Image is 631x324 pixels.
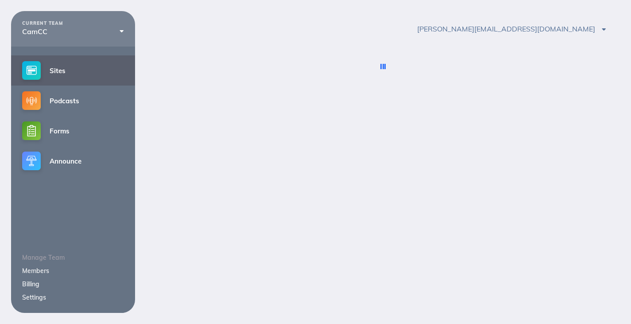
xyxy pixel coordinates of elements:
a: Announce [11,146,135,176]
a: Billing [22,280,39,288]
span: Manage Team [22,254,65,262]
a: Settings [22,293,46,301]
span: [PERSON_NAME][EMAIL_ADDRESS][DOMAIN_NAME] [417,24,606,33]
a: Forms [11,116,135,146]
div: Loading [383,64,384,70]
img: sites-small@2x.png [22,61,41,80]
a: Podcasts [11,86,135,116]
img: podcasts-small@2x.png [22,91,41,110]
div: CamCC [22,27,124,35]
div: CURRENT TEAM [22,21,124,26]
a: Sites [11,55,135,86]
img: announce-small@2x.png [22,152,41,170]
a: Members [22,267,49,275]
img: forms-small@2x.png [22,121,41,140]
